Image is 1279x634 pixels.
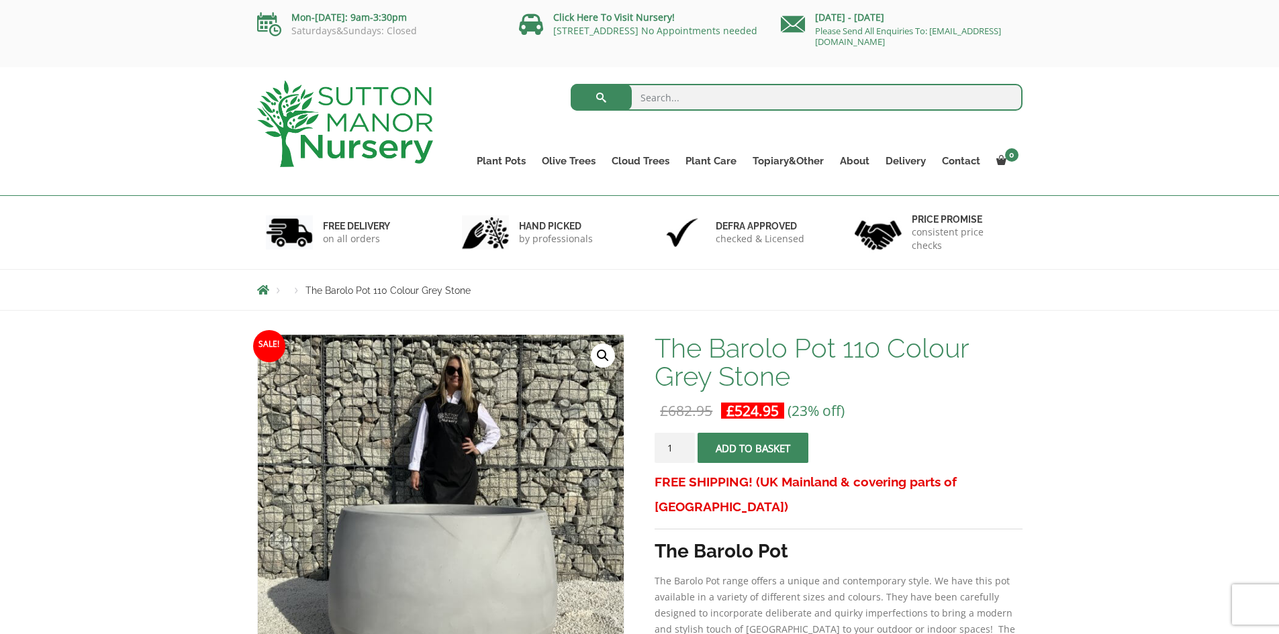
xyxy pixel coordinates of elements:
button: Add to basket [698,433,808,463]
a: Plant Pots [469,152,534,170]
h6: hand picked [519,220,593,232]
img: 1.jpg [266,215,313,250]
span: 0 [1005,148,1019,162]
p: by professionals [519,232,593,246]
a: Contact [934,152,988,170]
strong: The Barolo Pot [655,540,788,562]
input: Product quantity [655,433,695,463]
h6: FREE DELIVERY [323,220,390,232]
img: logo [257,81,433,167]
span: £ [726,401,735,420]
p: on all orders [323,232,390,246]
a: About [832,152,878,170]
a: Please Send All Enquiries To: [EMAIL_ADDRESS][DOMAIN_NAME] [815,25,1001,48]
a: [STREET_ADDRESS] No Appointments needed [553,24,757,37]
a: Olive Trees [534,152,604,170]
p: Mon-[DATE]: 9am-3:30pm [257,9,499,25]
p: [DATE] - [DATE] [781,9,1023,25]
span: £ [660,401,668,420]
h1: The Barolo Pot 110 Colour Grey Stone [655,334,1022,390]
nav: Breadcrumbs [257,284,1023,295]
bdi: 524.95 [726,401,779,420]
img: 4.jpg [855,212,902,253]
span: (23% off) [788,401,845,420]
a: View full-screen image gallery [591,344,615,368]
p: consistent price checks [912,225,1014,252]
a: 0 [988,152,1023,170]
h6: Price promise [912,213,1014,225]
span: The Barolo Pot 110 Colour Grey Stone [305,285,471,296]
input: Search... [571,84,1023,111]
h3: FREE SHIPPING! (UK Mainland & covering parts of [GEOGRAPHIC_DATA]) [655,470,1022,519]
p: Saturdays&Sundays: Closed [257,25,499,36]
img: 2.jpg [462,215,509,250]
bdi: 682.95 [660,401,712,420]
a: Click Here To Visit Nursery! [553,11,675,23]
a: Cloud Trees [604,152,677,170]
span: Sale! [253,330,285,362]
h6: Defra approved [716,220,804,232]
a: Topiary&Other [745,152,832,170]
a: Plant Care [677,152,745,170]
p: checked & Licensed [716,232,804,246]
img: 3.jpg [659,215,706,250]
a: Delivery [878,152,934,170]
